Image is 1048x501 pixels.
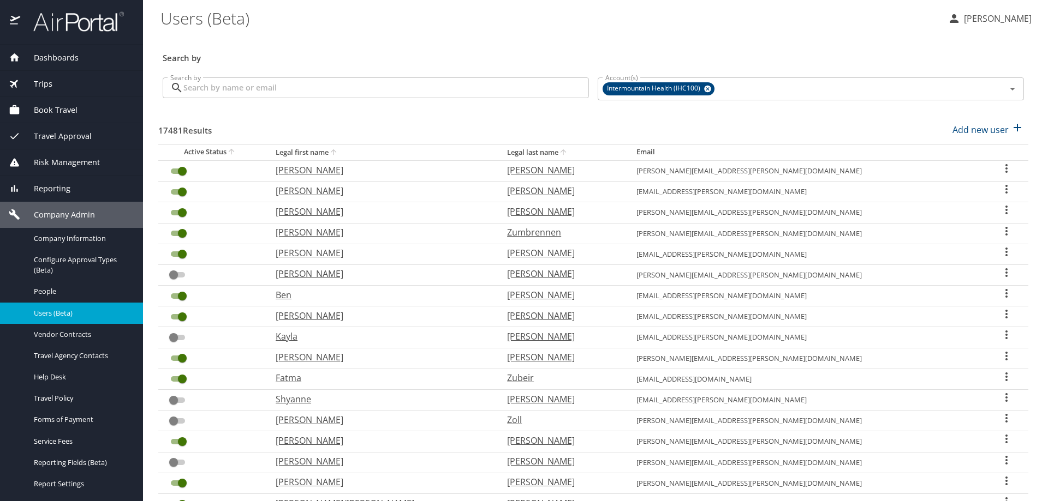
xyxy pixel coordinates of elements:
button: Open [1005,81,1020,96]
td: [EMAIL_ADDRESS][PERSON_NAME][DOMAIN_NAME] [628,182,984,202]
span: Report Settings [34,479,130,489]
span: Users (Beta) [34,308,130,318]
td: [PERSON_NAME][EMAIL_ADDRESS][PERSON_NAME][DOMAIN_NAME] [628,348,984,369]
p: [PERSON_NAME] [276,267,485,280]
p: Fatma [276,371,485,384]
p: [PERSON_NAME] [507,434,615,447]
p: [PERSON_NAME] [276,246,485,259]
p: [PERSON_NAME] [507,475,615,488]
span: Travel Agency Contacts [34,351,130,361]
th: Legal first name [267,144,498,160]
p: Add new user [952,123,1009,136]
td: [PERSON_NAME][EMAIL_ADDRESS][PERSON_NAME][DOMAIN_NAME] [628,264,984,285]
span: Company Admin [20,209,95,221]
th: Active Status [158,144,267,160]
span: Trips [20,78,52,90]
img: icon-airportal.png [10,11,21,32]
td: [PERSON_NAME][EMAIL_ADDRESS][PERSON_NAME][DOMAIN_NAME] [628,411,984,431]
h3: Search by [163,45,1024,64]
p: [PERSON_NAME] [507,330,615,343]
div: Intermountain Health (IHC100) [603,82,714,95]
p: Kayla [276,330,485,343]
p: [PERSON_NAME] [276,413,485,426]
p: Zumbrennen [507,226,615,239]
p: [PERSON_NAME] [276,434,485,447]
span: Vendor Contracts [34,329,130,340]
p: Shyanne [276,393,485,406]
p: [PERSON_NAME] [276,184,485,197]
td: [EMAIL_ADDRESS][PERSON_NAME][DOMAIN_NAME] [628,244,984,264]
span: Help Desk [34,372,130,382]
span: Dashboards [20,52,79,64]
p: [PERSON_NAME] [507,455,615,468]
p: [PERSON_NAME] [507,246,615,259]
p: [PERSON_NAME] [507,267,615,280]
th: Email [628,144,984,160]
td: [PERSON_NAME][EMAIL_ADDRESS][PERSON_NAME][DOMAIN_NAME] [628,160,984,181]
button: sort [558,148,569,158]
span: Intermountain Health (IHC100) [603,83,707,94]
p: [PERSON_NAME] [507,309,615,322]
p: Ben [276,288,485,301]
h3: 17481 Results [158,118,212,137]
span: Service Fees [34,436,130,446]
td: [EMAIL_ADDRESS][DOMAIN_NAME] [628,369,984,389]
button: sort [329,148,340,158]
span: Travel Approval [20,130,92,142]
p: [PERSON_NAME] [507,184,615,197]
td: [EMAIL_ADDRESS][PERSON_NAME][DOMAIN_NAME] [628,327,984,348]
td: [PERSON_NAME][EMAIL_ADDRESS][PERSON_NAME][DOMAIN_NAME] [628,452,984,473]
td: [EMAIL_ADDRESS][PERSON_NAME][DOMAIN_NAME] [628,306,984,327]
span: Forms of Payment [34,414,130,425]
span: Company Information [34,233,130,244]
td: [PERSON_NAME][EMAIL_ADDRESS][PERSON_NAME][DOMAIN_NAME] [628,202,984,223]
input: Search by name or email [183,77,589,98]
button: Add new user [948,118,1028,142]
p: [PERSON_NAME] [276,455,485,468]
p: [PERSON_NAME] [507,205,615,218]
p: [PERSON_NAME] [276,226,485,239]
span: Reporting Fields (Beta) [34,457,130,468]
p: [PERSON_NAME] [276,309,485,322]
p: [PERSON_NAME] [507,351,615,364]
td: [PERSON_NAME][EMAIL_ADDRESS][PERSON_NAME][DOMAIN_NAME] [628,223,984,244]
span: Risk Management [20,156,100,168]
button: [PERSON_NAME] [943,9,1036,28]
td: [PERSON_NAME][EMAIL_ADDRESS][PERSON_NAME][DOMAIN_NAME] [628,431,984,452]
td: [EMAIL_ADDRESS][PERSON_NAME][DOMAIN_NAME] [628,286,984,306]
p: [PERSON_NAME] [507,393,615,406]
p: [PERSON_NAME] [276,164,485,177]
p: [PERSON_NAME] [276,205,485,218]
span: Reporting [20,183,70,195]
img: airportal-logo.png [21,11,124,32]
td: [EMAIL_ADDRESS][PERSON_NAME][DOMAIN_NAME] [628,390,984,411]
span: Configure Approval Types (Beta) [34,255,130,275]
p: [PERSON_NAME] [961,12,1032,25]
span: Book Travel [20,104,78,116]
td: [PERSON_NAME][EMAIL_ADDRESS][PERSON_NAME][DOMAIN_NAME] [628,473,984,493]
p: [PERSON_NAME] [507,164,615,177]
p: [PERSON_NAME] [507,288,615,301]
button: sort [227,147,237,158]
p: Zubeir [507,371,615,384]
p: Zoll [507,413,615,426]
span: People [34,286,130,297]
th: Legal last name [498,144,628,160]
p: [PERSON_NAME] [276,351,485,364]
p: [PERSON_NAME] [276,475,485,488]
h1: Users (Beta) [160,1,939,35]
span: Travel Policy [34,393,130,403]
